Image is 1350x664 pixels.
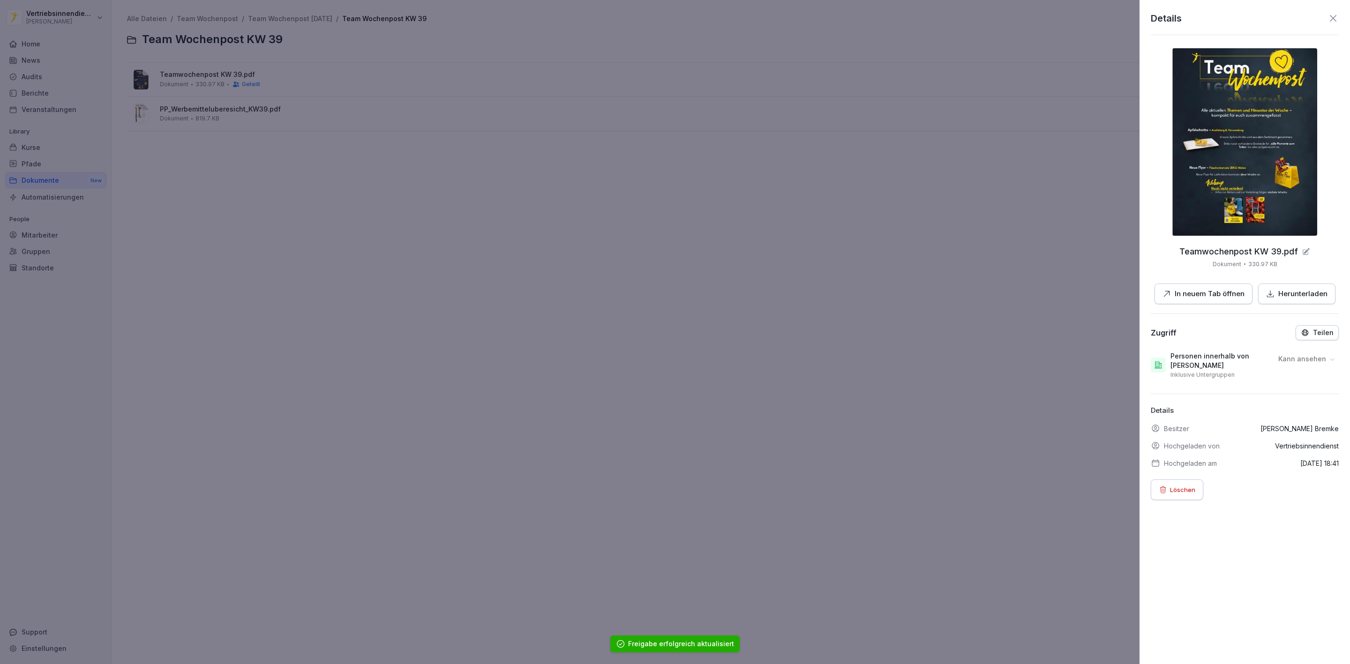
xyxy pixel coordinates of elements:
button: In neuem Tab öffnen [1155,284,1252,305]
button: Teilen [1296,325,1339,340]
p: In neuem Tab öffnen [1175,289,1245,299]
button: Herunterladen [1258,284,1335,305]
div: Freigabe erfolgreich aktualisiert [628,639,734,649]
p: 330.97 KB [1248,260,1277,269]
p: Teilen [1313,329,1334,336]
p: Dokument [1213,260,1241,269]
img: thumbnail [1172,48,1317,236]
p: Herunterladen [1278,289,1327,299]
div: Zugriff [1151,328,1177,337]
p: Besitzer [1164,424,1189,433]
p: Löschen [1170,485,1195,495]
p: [DATE] 18:41 [1300,458,1339,468]
p: Hochgeladen am [1164,458,1217,468]
p: Kann ansehen [1278,354,1326,364]
p: Teamwochenpost KW 39.pdf [1179,247,1298,256]
button: Löschen [1151,479,1203,500]
p: Details [1151,11,1182,25]
p: [PERSON_NAME] Bremke [1260,424,1339,433]
p: Inklusive Untergruppen [1170,371,1235,379]
p: Vertriebsinnendienst [1275,441,1339,451]
p: Details [1151,405,1339,416]
p: Hochgeladen von [1164,441,1220,451]
p: Personen innerhalb von [PERSON_NAME] [1170,351,1271,370]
